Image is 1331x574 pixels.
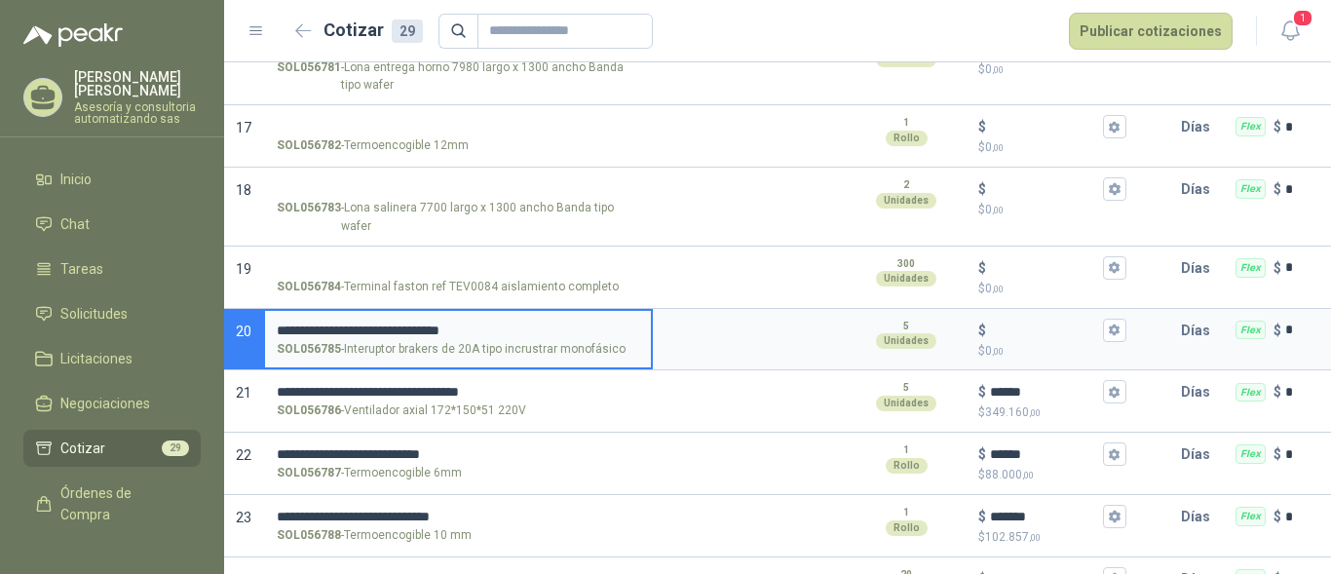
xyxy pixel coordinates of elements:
strong: SOL056782 [277,136,341,155]
p: $ [978,320,986,341]
div: Rollo [886,520,928,536]
p: $ [1274,320,1281,341]
span: 23 [236,510,251,525]
div: Unidades [876,396,936,411]
p: $ [978,138,1126,157]
div: Flex [1236,507,1266,526]
span: 0 [985,282,1004,295]
p: $ [1274,381,1281,402]
a: Tareas [23,250,201,287]
button: Publicar cotizaciones [1069,13,1233,50]
span: ,00 [992,284,1004,294]
a: Cotizar29 [23,430,201,467]
span: 19 [236,261,251,277]
input: SOL056784-Terminal faston ref TEV0084 aislamiento completo [277,261,639,276]
strong: SOL056787 [277,464,341,482]
span: 17 [236,120,251,135]
strong: SOL056783 [277,199,341,236]
p: 1 [903,505,909,520]
p: $ [978,257,986,279]
input: $$102.857,00 [990,510,1099,524]
p: $ [1274,443,1281,465]
span: Negociaciones [60,393,150,414]
span: ,00 [992,64,1004,75]
a: Inicio [23,161,201,198]
p: $ [978,466,1126,484]
p: $ [978,178,986,200]
button: $$102.857,00 [1103,505,1126,528]
button: $$0,00 [1103,256,1126,280]
p: - Termoencogible 10 mm [277,526,472,545]
button: $$0,00 [1103,319,1126,342]
div: Rollo [886,458,928,474]
p: - Interuptor brakers de 20A tipo incrustrar monofásico [277,340,626,359]
span: ,00 [1029,407,1041,418]
p: $ [978,381,986,402]
span: Tareas [60,258,103,280]
p: - Ventilador axial 172*150*51 220V [277,402,526,420]
div: Flex [1236,444,1266,464]
div: Unidades [876,333,936,349]
p: Asesoría y consultoria automatizando sas [74,101,201,125]
span: 20 [236,324,251,339]
button: $$88.000,00 [1103,442,1126,466]
button: 1 [1273,14,1308,49]
input: SOL056787-Termoencogible 6mm [277,447,639,462]
p: Días [1181,107,1218,146]
span: ,00 [992,205,1004,215]
p: 2 [903,177,909,193]
input: $$0,00 [990,260,1099,275]
p: Días [1181,249,1218,287]
p: $ [978,403,1126,422]
p: $ [1274,178,1281,200]
div: Flex [1236,383,1266,402]
p: $ [1274,506,1281,527]
strong: SOL056786 [277,402,341,420]
div: Flex [1236,117,1266,136]
p: $ [978,443,986,465]
input: SOL056782-Termoencogible 12mm [277,120,639,134]
span: 21 [236,385,251,401]
p: 5 [903,380,909,396]
span: Órdenes de Compra [60,482,182,525]
span: Inicio [60,169,92,190]
span: Chat [60,213,90,235]
p: Días [1181,170,1218,209]
p: $ [978,506,986,527]
p: $ [978,342,1126,361]
span: Licitaciones [60,348,133,369]
div: Flex [1236,179,1266,199]
p: - Lona entrega horno 7980 largo x 1300 ancho Banda tipo wafer [277,58,639,96]
p: - Termoencogible 12mm [277,136,469,155]
p: 1 [903,115,909,131]
div: Flex [1236,321,1266,340]
p: Días [1181,311,1218,350]
span: 18 [236,182,251,198]
p: $ [978,528,1126,547]
span: 29 [162,440,189,456]
p: Días [1181,372,1218,411]
span: Solicitudes [60,303,128,325]
span: 102.857 [985,530,1041,544]
button: $$349.160,00 [1103,380,1126,403]
input: $$0,00 [990,182,1099,197]
div: Rollo [886,131,928,146]
p: $ [978,60,1126,79]
div: Unidades [876,193,936,209]
div: 29 [392,19,423,43]
span: ,00 [992,346,1004,357]
strong: SOL056785 [277,340,341,359]
p: 5 [903,319,909,334]
strong: SOL056781 [277,58,341,96]
a: Chat [23,206,201,243]
a: Órdenes de Compra [23,475,201,533]
p: [PERSON_NAME] [PERSON_NAME] [74,70,201,97]
span: 1 [1292,9,1313,27]
span: 0 [985,203,1004,216]
p: $ [978,280,1126,298]
p: Días [1181,435,1218,474]
h2: Cotizar [323,17,423,44]
a: Negociaciones [23,385,201,422]
p: $ [1274,257,1281,279]
p: 1 [903,442,909,458]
